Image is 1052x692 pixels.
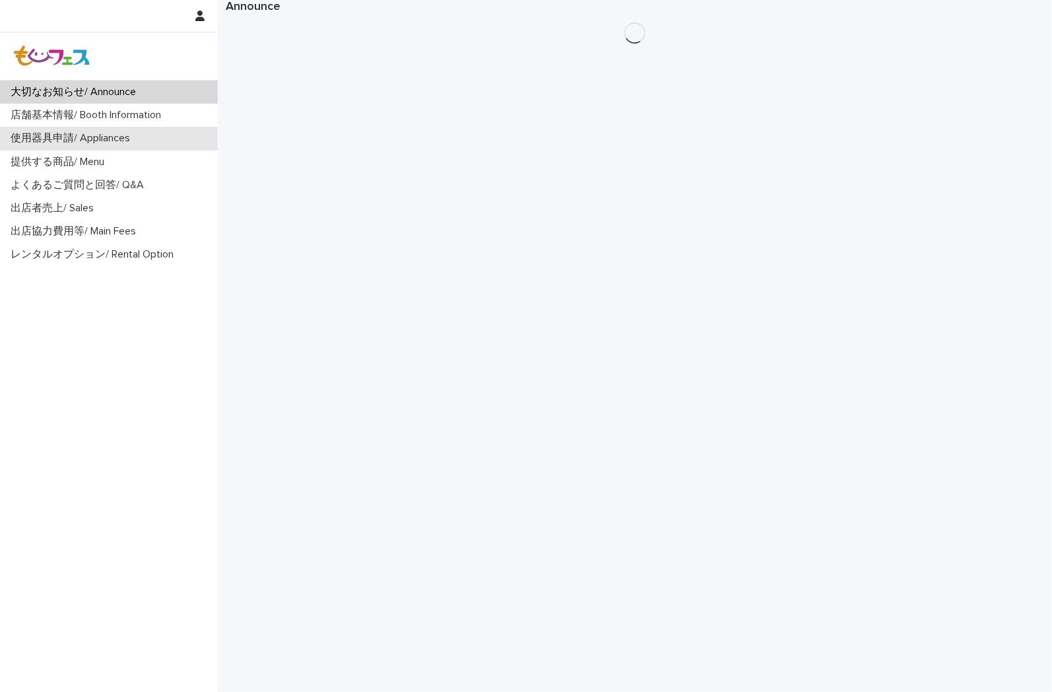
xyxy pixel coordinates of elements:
[5,179,154,191] p: よくあるご質問と回答/ Q&A
[5,86,147,98] p: 大切なお知らせ/ Announce
[5,156,115,168] p: 提供する商品/ Menu
[5,109,172,121] p: 店舗基本情報/ Booth Information
[5,132,141,145] p: 使用器具申請/ Appliances
[11,43,94,69] img: Z8gcrWHQVC4NX3Wf4olx
[5,248,184,261] p: レンタルオプション/ Rental Option
[5,225,147,238] p: 出店協力費用等/ Main Fees
[5,202,104,215] p: 出店者売上/ Sales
